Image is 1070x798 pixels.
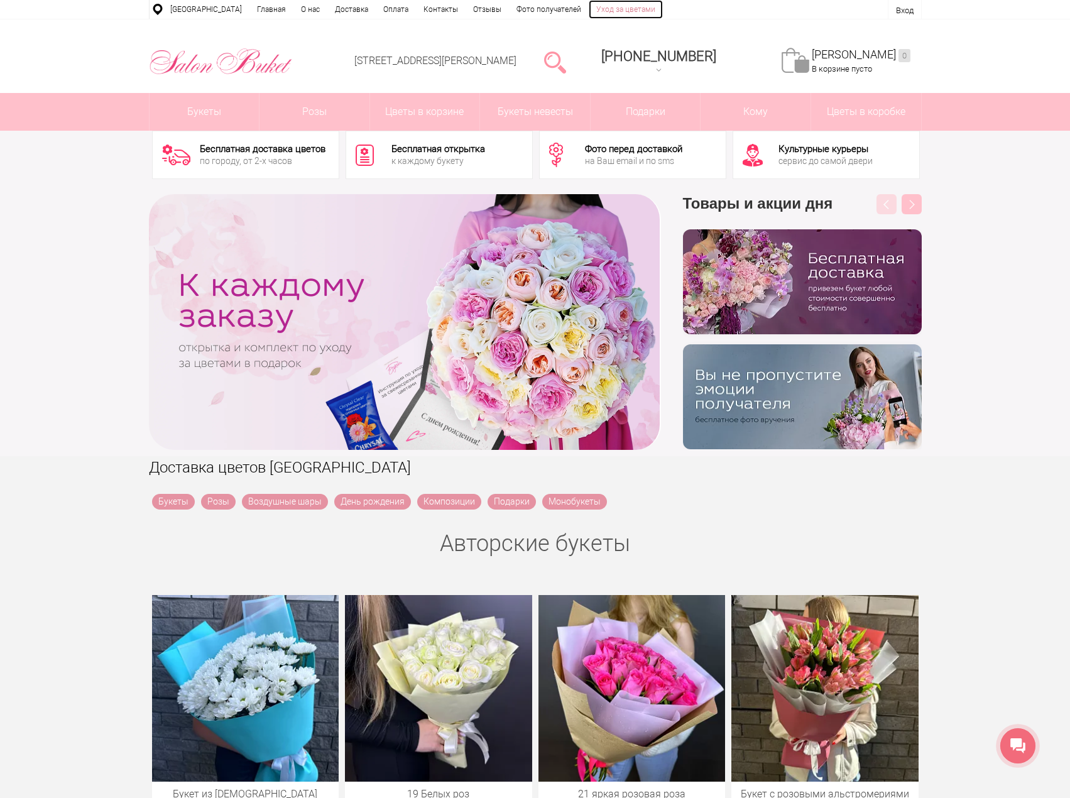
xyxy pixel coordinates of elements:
[200,156,325,165] div: по городу, от 2-х часов
[778,145,873,154] div: Культурные курьеры
[683,194,922,229] h3: Товары и акции дня
[440,530,630,557] a: Авторские букеты
[601,48,716,64] span: [PHONE_NUMBER]
[149,45,293,78] img: Цветы Нижний Новгород
[334,494,411,510] a: День рождения
[812,64,872,74] span: В корзине пусто
[896,6,914,15] a: Вход
[778,156,873,165] div: сервис до самой двери
[731,595,919,782] img: Букет с розовыми альстромериями
[585,145,682,154] div: Фото перед доставкой
[417,494,481,510] a: Композиции
[150,93,259,131] a: Букеты
[591,93,701,131] a: Подарки
[370,93,480,131] a: Цветы в корзине
[594,44,724,80] a: [PHONE_NUMBER]
[149,456,922,479] h1: Доставка цветов [GEOGRAPHIC_DATA]
[259,93,369,131] a: Розы
[542,494,607,510] a: Монобукеты
[812,48,910,62] a: [PERSON_NAME]
[585,156,682,165] div: на Ваш email и по sms
[701,93,811,131] span: Кому
[391,145,485,154] div: Бесплатная открытка
[538,595,726,782] img: 21 яркая розовая роза
[201,494,236,510] a: Розы
[354,55,516,67] a: [STREET_ADDRESS][PERSON_NAME]
[811,93,921,131] a: Цветы в коробке
[488,494,536,510] a: Подарки
[683,229,922,334] img: hpaj04joss48rwypv6hbykmvk1dj7zyr.png.webp
[683,344,922,449] img: v9wy31nijnvkfycrkduev4dhgt9psb7e.png.webp
[480,93,590,131] a: Букеты невесты
[242,494,328,510] a: Воздушные шары
[898,49,910,62] ins: 0
[345,595,532,782] img: 19 Белых роз
[902,194,922,214] button: Next
[152,595,339,782] img: Букет из хризантем кустовых
[391,156,485,165] div: к каждому букету
[200,145,325,154] div: Бесплатная доставка цветов
[152,494,195,510] a: Букеты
